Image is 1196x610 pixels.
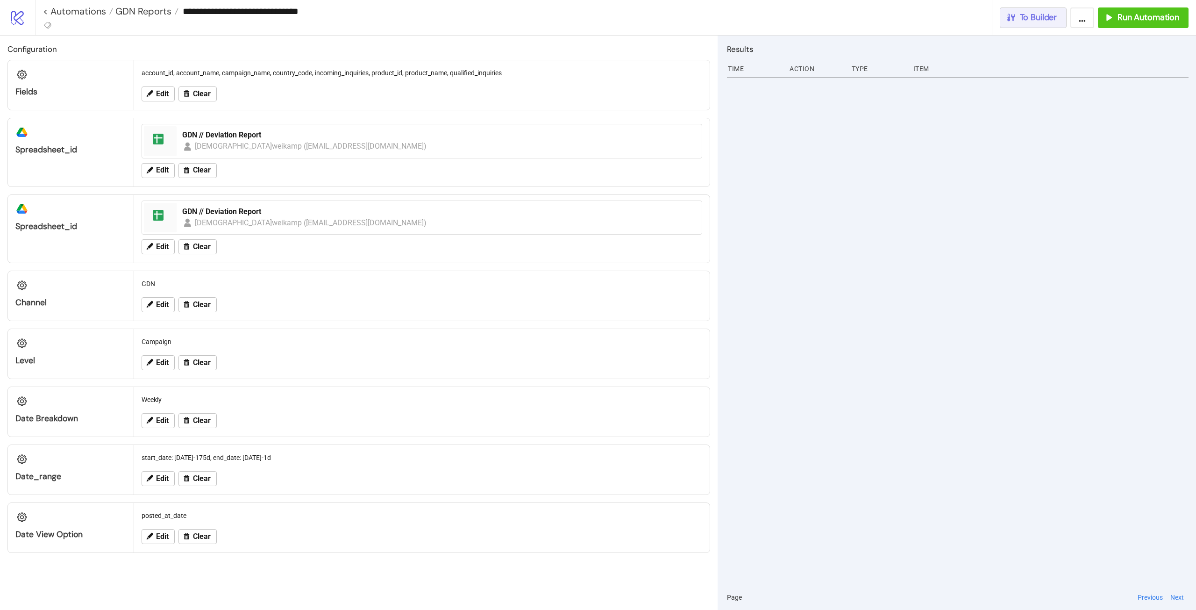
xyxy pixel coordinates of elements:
[193,90,211,98] span: Clear
[15,144,126,155] div: spreadsheet_id
[138,275,706,293] div: GDN
[156,243,169,251] span: Edit
[142,355,175,370] button: Edit
[156,301,169,309] span: Edit
[178,163,217,178] button: Clear
[156,474,169,483] span: Edit
[727,60,782,78] div: Time
[178,471,217,486] button: Clear
[1020,12,1057,23] span: To Builder
[15,413,126,424] div: Date Breakdown
[142,413,175,428] button: Edit
[182,130,696,140] div: GDN // Deviation Report
[178,239,217,254] button: Clear
[156,90,169,98] span: Edit
[178,86,217,101] button: Clear
[142,86,175,101] button: Edit
[15,297,126,308] div: Channel
[138,391,706,409] div: Weekly
[138,449,706,466] div: start_date: [DATE]-175d, end_date: [DATE]-1d
[113,7,178,16] a: GDN Reports
[193,416,211,425] span: Clear
[142,471,175,486] button: Edit
[178,413,217,428] button: Clear
[727,43,1189,55] h2: Results
[1168,592,1187,603] button: Next
[193,243,211,251] span: Clear
[113,5,171,17] span: GDN Reports
[789,60,844,78] div: Action
[178,297,217,312] button: Clear
[178,529,217,544] button: Clear
[156,416,169,425] span: Edit
[1135,592,1166,603] button: Previous
[156,532,169,541] span: Edit
[142,239,175,254] button: Edit
[43,7,113,16] a: < Automations
[193,474,211,483] span: Clear
[138,64,706,82] div: account_id, account_name, campaign_name, country_code, incoming_inquiries, product_id, product_na...
[142,163,175,178] button: Edit
[912,60,1189,78] div: Item
[1098,7,1189,28] button: Run Automation
[15,355,126,366] div: Level
[727,592,742,603] span: Page
[15,529,126,540] div: Date View Option
[1070,7,1094,28] button: ...
[195,140,427,152] div: [DEMOGRAPHIC_DATA]weikamp ([EMAIL_ADDRESS][DOMAIN_NAME])
[195,217,427,229] div: [DEMOGRAPHIC_DATA]weikamp ([EMAIL_ADDRESS][DOMAIN_NAME])
[142,529,175,544] button: Edit
[193,301,211,309] span: Clear
[851,60,906,78] div: Type
[1118,12,1179,23] span: Run Automation
[142,297,175,312] button: Edit
[1000,7,1067,28] button: To Builder
[156,166,169,174] span: Edit
[182,207,696,217] div: GDN // Deviation Report
[193,532,211,541] span: Clear
[15,86,126,97] div: Fields
[193,166,211,174] span: Clear
[156,359,169,367] span: Edit
[15,221,126,232] div: spreadsheet_id
[138,333,706,351] div: Campaign
[7,43,710,55] h2: Configuration
[15,471,126,482] div: date_range
[193,359,211,367] span: Clear
[178,355,217,370] button: Clear
[138,507,706,524] div: posted_at_date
